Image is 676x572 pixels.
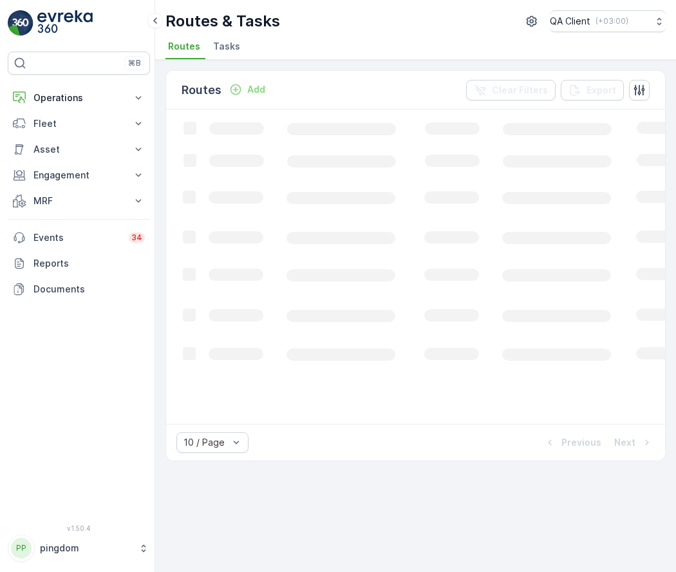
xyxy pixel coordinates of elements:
a: Reports [8,251,150,276]
button: Operations [8,85,150,111]
p: Engagement [33,169,124,182]
p: Export [587,84,616,97]
button: Add [224,82,270,97]
p: Asset [33,143,124,156]
a: Events34 [8,225,150,251]
p: Next [614,436,635,449]
p: Routes [182,81,221,99]
button: QA Client(+03:00) [550,10,666,32]
p: Routes & Tasks [165,11,280,32]
a: Documents [8,276,150,302]
img: logo_light-DOdMpM7g.png [37,10,93,36]
p: Events [33,231,121,244]
p: ⌘B [128,58,141,68]
p: 34 [131,233,142,243]
p: Reports [33,257,145,270]
button: PPpingdom [8,535,150,562]
button: Asset [8,137,150,162]
p: Previous [561,436,601,449]
p: MRF [33,195,124,207]
p: ( +03:00 ) [596,16,628,26]
span: Routes [168,40,200,53]
p: Operations [33,91,124,104]
img: logo [8,10,33,36]
p: pingdom [40,542,132,555]
span: Tasks [213,40,240,53]
button: Next [613,435,655,450]
button: Export [561,80,624,100]
p: Fleet [33,117,124,130]
button: Fleet [8,111,150,137]
button: Previous [542,435,603,450]
p: Add [247,83,265,96]
button: Engagement [8,162,150,188]
button: MRF [8,188,150,214]
p: QA Client [550,15,590,28]
p: Documents [33,283,145,296]
button: Clear Filters [466,80,556,100]
p: Clear Filters [492,84,548,97]
div: PP [11,538,32,558]
span: v 1.50.4 [8,524,150,532]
